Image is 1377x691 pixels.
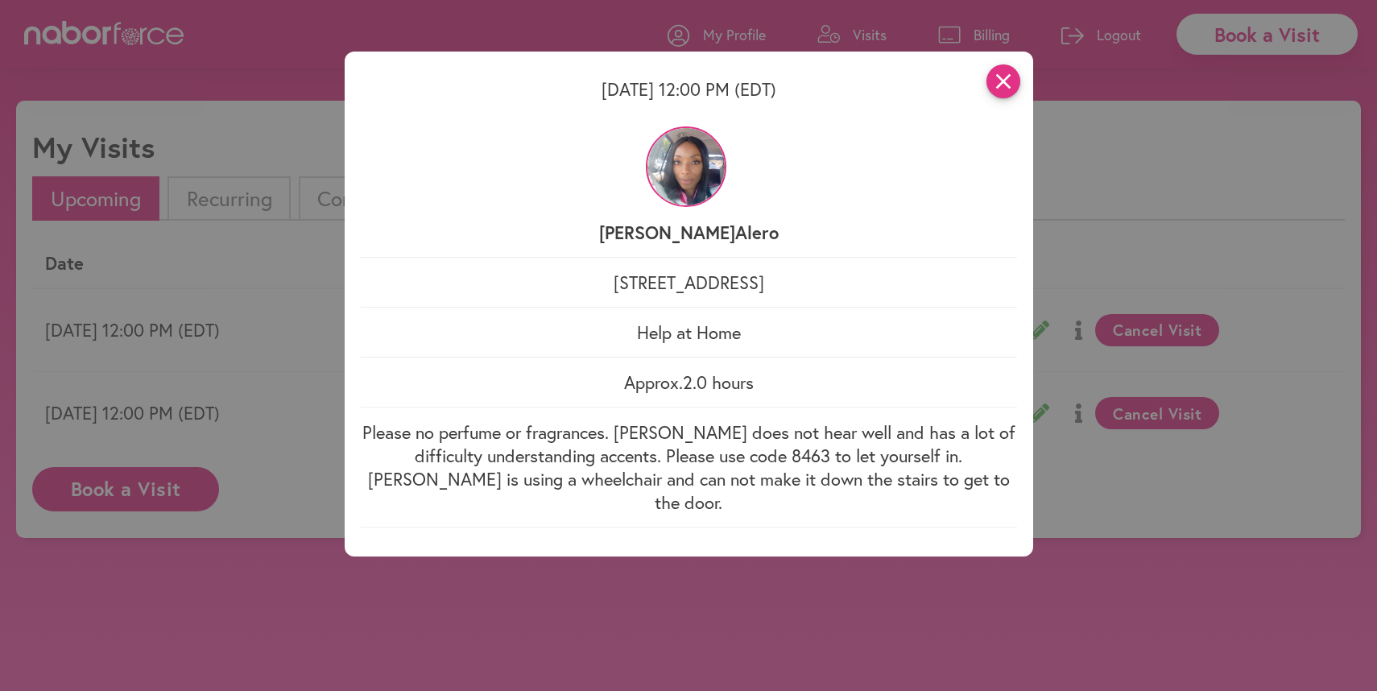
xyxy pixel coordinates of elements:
[602,77,776,101] span: [DATE] 12:00 PM (EDT)
[361,420,1017,514] p: Please no perfume or fragrances. [PERSON_NAME] does not hear well and has a lot of difficulty und...
[361,370,1017,394] p: Approx. 2.0 hours
[361,271,1017,294] p: [STREET_ADDRESS]
[986,64,1020,98] i: close
[361,321,1017,344] p: Help at Home
[646,126,726,207] img: kzgHpRXWTWmSsw9oCPhd
[361,221,1017,244] p: [PERSON_NAME] Alero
